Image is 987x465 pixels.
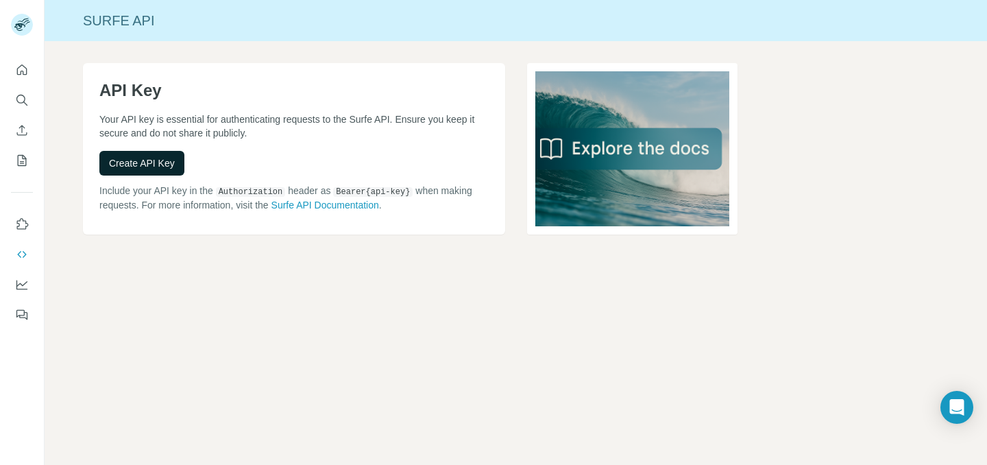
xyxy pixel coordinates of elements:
p: Your API key is essential for authenticating requests to the Surfe API. Ensure you keep it secure... [99,112,489,140]
code: Authorization [216,187,286,197]
button: Feedback [11,302,33,327]
button: My lists [11,148,33,173]
button: Search [11,88,33,112]
button: Enrich CSV [11,118,33,143]
p: Include your API key in the header as when making requests. For more information, visit the . [99,184,489,212]
h1: API Key [99,80,489,102]
code: Bearer {api-key} [333,187,413,197]
button: Quick start [11,58,33,82]
div: Surfe API [45,11,987,30]
button: Use Surfe on LinkedIn [11,212,33,237]
span: Create API Key [109,156,175,170]
button: Use Surfe API [11,242,33,267]
a: Surfe API Documentation [271,200,379,211]
button: Create API Key [99,151,184,176]
button: Dashboard [11,272,33,297]
div: Open Intercom Messenger [940,391,973,424]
